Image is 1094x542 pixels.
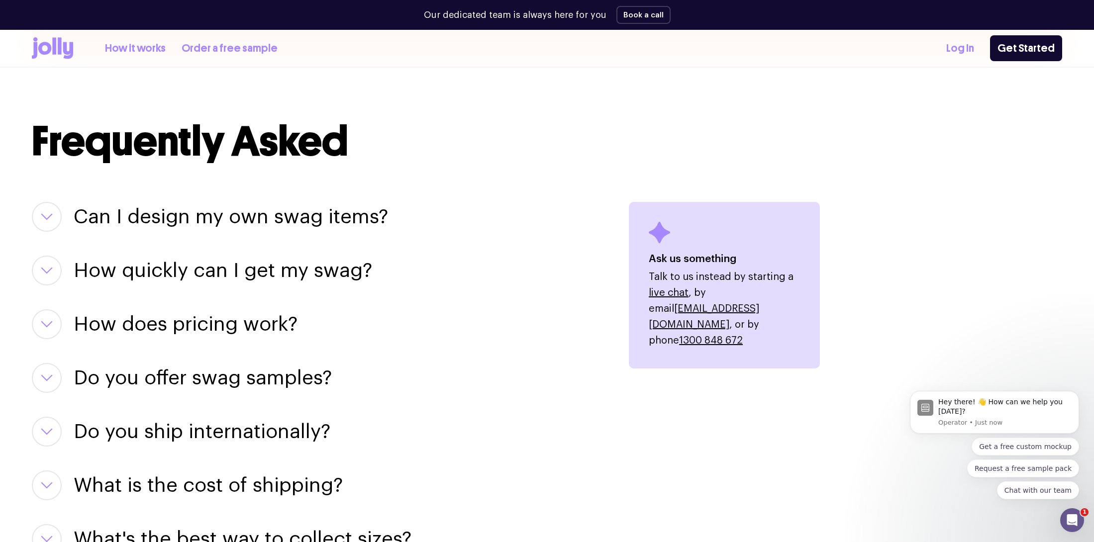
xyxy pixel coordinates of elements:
button: Book a call [616,6,671,24]
a: Order a free sample [182,40,278,57]
p: Our dedicated team is always here for you [424,8,606,22]
span: 1 [1081,508,1089,516]
button: Do you offer swag samples? [74,363,332,393]
button: Do you ship internationally? [74,417,330,447]
a: 1300 848 672 [679,336,743,346]
button: What is the cost of shipping? [74,470,343,500]
a: Log In [946,40,974,57]
iframe: Intercom notifications message [895,314,1094,515]
a: [EMAIL_ADDRESS][DOMAIN_NAME] [649,304,759,330]
h4: Ask us something [649,251,800,267]
a: Get Started [990,35,1062,61]
p: Talk to us instead by starting a , by email , or by phone [649,269,800,349]
button: How does pricing work? [74,309,298,339]
button: live chat [649,285,689,301]
iframe: Intercom live chat [1060,508,1084,532]
button: Can I design my own swag items? [74,202,388,232]
button: How quickly can I get my swag? [74,256,372,285]
a: How it works [105,40,166,57]
h2: Frequently Asked [32,120,1062,162]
